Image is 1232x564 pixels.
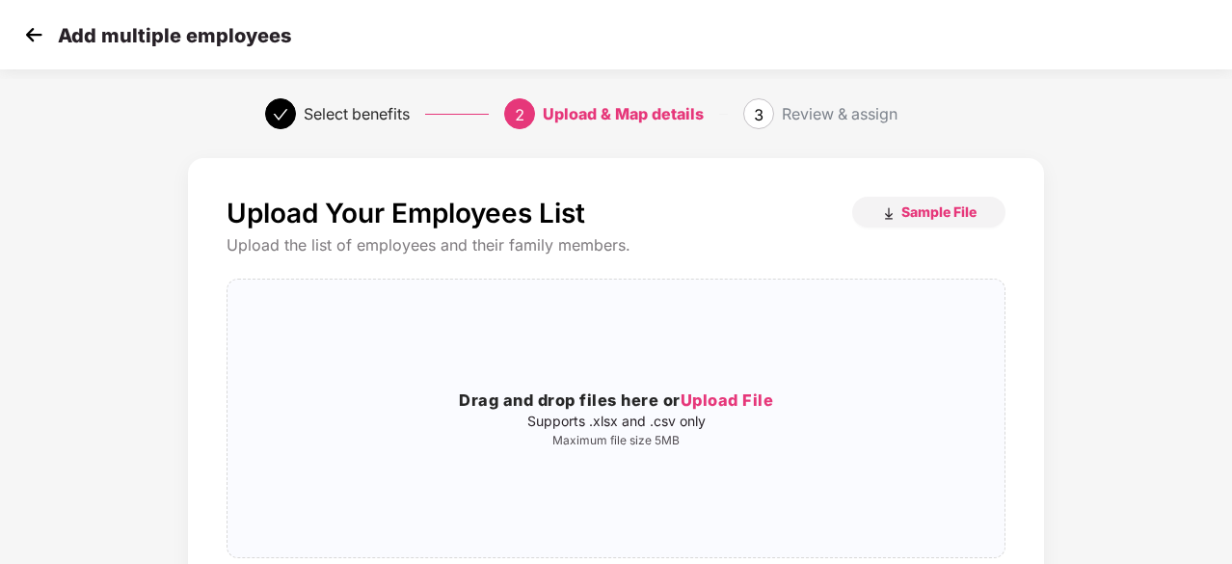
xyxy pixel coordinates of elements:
[681,390,774,410] span: Upload File
[852,197,1005,228] button: Sample File
[228,414,1004,429] p: Supports .xlsx and .csv only
[58,24,291,47] p: Add multiple employees
[304,98,410,129] div: Select benefits
[273,107,288,122] span: check
[228,389,1004,414] h3: Drag and drop files here or
[228,280,1004,557] span: Drag and drop files here orUpload FileSupports .xlsx and .csv onlyMaximum file size 5MB
[19,20,48,49] img: svg+xml;base64,PHN2ZyB4bWxucz0iaHR0cDovL3d3dy53My5vcmcvMjAwMC9zdmciIHdpZHRoPSIzMCIgaGVpZ2h0PSIzMC...
[227,235,1005,255] div: Upload the list of employees and their family members.
[881,206,897,222] img: download_icon
[901,202,977,221] span: Sample File
[228,433,1004,448] p: Maximum file size 5MB
[782,98,897,129] div: Review & assign
[754,105,763,124] span: 3
[543,98,704,129] div: Upload & Map details
[227,197,585,229] p: Upload Your Employees List
[515,105,524,124] span: 2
